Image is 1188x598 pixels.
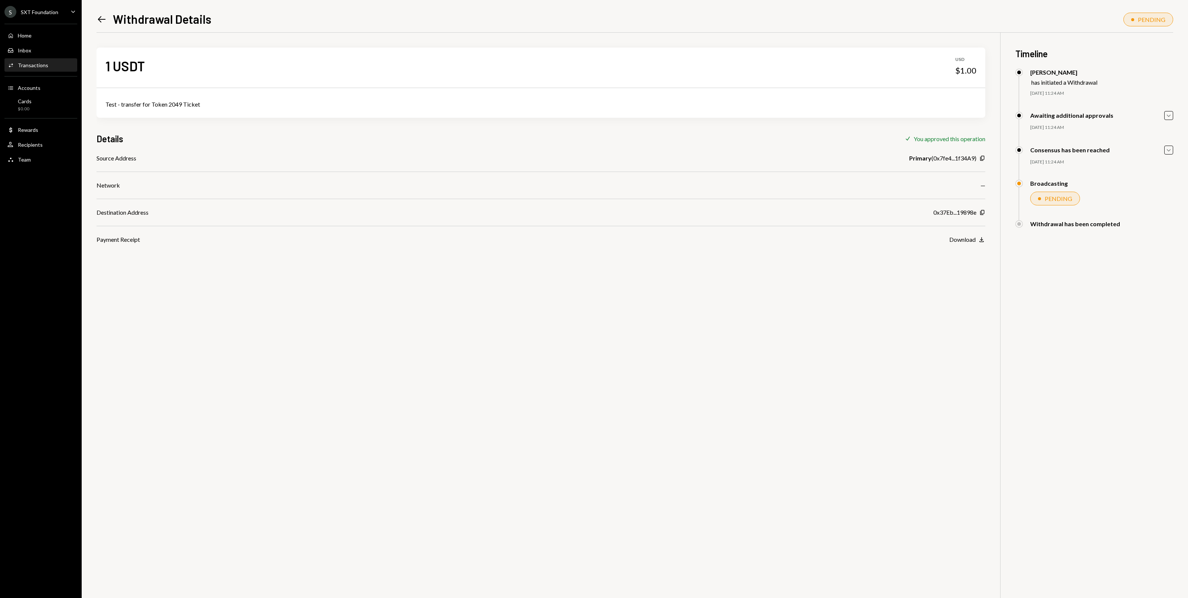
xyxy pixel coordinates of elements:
[105,58,145,74] div: 1 USDT
[97,154,136,163] div: Source Address
[97,235,140,244] div: Payment Receipt
[4,58,77,72] a: Transactions
[949,236,985,244] button: Download
[97,181,120,190] div: Network
[909,154,976,163] div: ( 0x7fe4...1f34A9 )
[18,98,32,104] div: Cards
[18,32,32,39] div: Home
[18,62,48,68] div: Transactions
[1030,220,1120,227] div: Withdrawal has been completed
[933,208,976,217] div: 0x37Eb...19898e
[1138,16,1165,23] div: PENDING
[1030,159,1173,165] div: [DATE] 11:24 AM
[955,65,976,76] div: $1.00
[1031,79,1097,86] div: has initiated a Withdrawal
[909,154,931,163] b: Primary
[1030,180,1068,187] div: Broadcasting
[4,29,77,42] a: Home
[21,9,58,15] div: SXT Foundation
[1015,48,1173,60] h3: Timeline
[949,236,976,243] div: Download
[4,43,77,57] a: Inbox
[18,106,32,112] div: $0.00
[113,12,211,26] h1: Withdrawal Details
[4,6,16,18] div: S
[4,123,77,136] a: Rewards
[4,138,77,151] a: Recipients
[914,135,985,142] div: You approved this operation
[1030,69,1097,76] div: [PERSON_NAME]
[18,47,31,53] div: Inbox
[97,208,148,217] div: Destination Address
[4,81,77,94] a: Accounts
[18,85,40,91] div: Accounts
[105,100,976,109] div: Test - transfer for Token 2049 Ticket
[4,96,77,114] a: Cards$0.00
[1045,195,1072,202] div: PENDING
[980,181,985,190] div: —
[97,133,123,145] h3: Details
[955,56,976,63] div: USD
[18,142,43,148] div: Recipients
[1030,146,1110,153] div: Consensus has been reached
[4,153,77,166] a: Team
[18,156,31,163] div: Team
[1030,90,1173,97] div: [DATE] 11:24 AM
[1030,124,1173,131] div: [DATE] 11:24 AM
[1030,112,1113,119] div: Awaiting additional approvals
[18,127,38,133] div: Rewards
